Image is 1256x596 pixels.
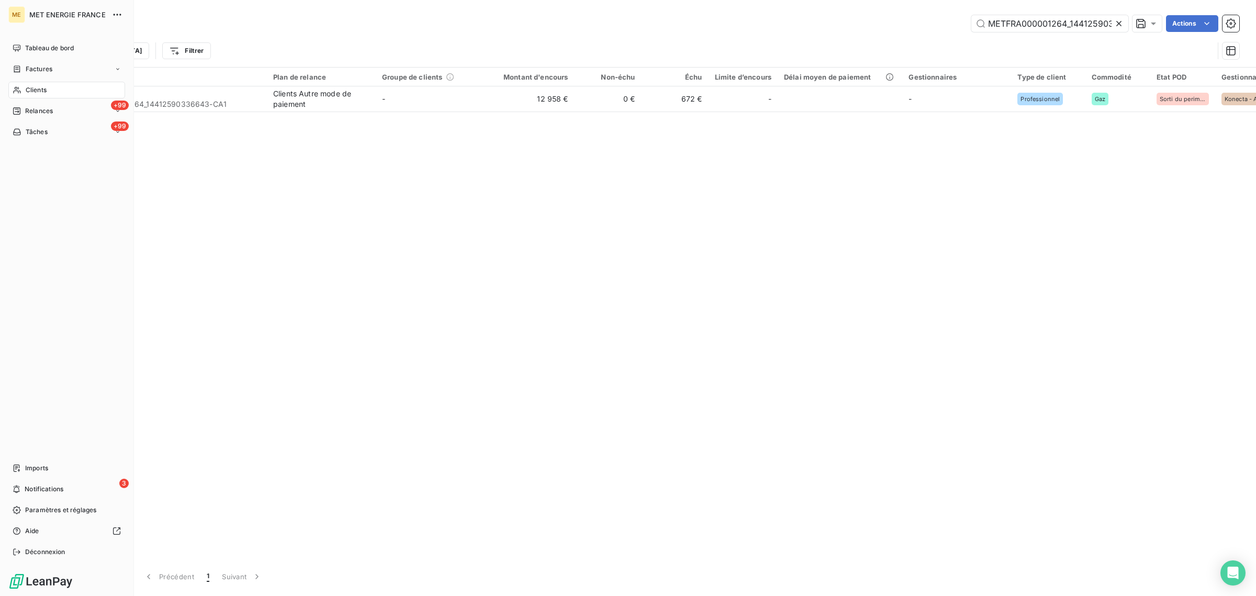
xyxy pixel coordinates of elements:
span: 1 [207,571,209,582]
td: 12 958 € [485,86,575,112]
span: Paramètres et réglages [25,505,96,515]
div: Type de client [1017,73,1079,81]
div: Non-échu [581,73,635,81]
div: Gestionnaires [909,73,1005,81]
span: - [909,94,912,103]
div: Plan de relance [273,73,369,81]
button: Filtrer [162,42,210,59]
div: Etat POD [1157,73,1209,81]
img: Logo LeanPay [8,573,73,590]
span: Sorti du perimetre [1160,96,1206,102]
span: Relances [25,106,53,116]
div: Délai moyen de paiement [784,73,896,81]
button: Actions [1166,15,1218,32]
span: Tâches [26,127,48,137]
td: 672 € [642,86,709,112]
div: ME [8,6,25,23]
span: +99 [111,122,129,131]
span: Professionnel [1020,96,1060,102]
div: Limite d’encours [715,73,771,81]
span: Aide [25,526,39,536]
div: Clients Autre mode de paiement [273,89,369,109]
span: +99 [111,101,129,110]
span: METFRA000001264_14412590336643-CA1 [72,99,261,109]
div: Échu [648,73,702,81]
button: 1 [200,566,216,588]
div: Commodité [1092,73,1144,81]
div: Open Intercom Messenger [1220,560,1246,586]
div: Montant d'encours [491,73,568,81]
span: 3 [119,479,129,488]
a: Aide [8,523,125,539]
span: - [768,94,771,104]
button: Suivant [216,566,268,588]
span: - [382,94,385,103]
span: Clients [26,85,47,95]
span: Groupe de clients [382,73,443,81]
td: 0 € [575,86,642,112]
span: Imports [25,463,48,473]
span: Déconnexion [25,547,65,557]
span: Tableau de bord [25,43,74,53]
span: Gaz [1095,96,1105,102]
span: Factures [26,64,52,74]
input: Rechercher [971,15,1128,32]
span: Notifications [25,484,63,494]
span: MET ENERGIE FRANCE [29,10,106,19]
button: Précédent [137,566,200,588]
